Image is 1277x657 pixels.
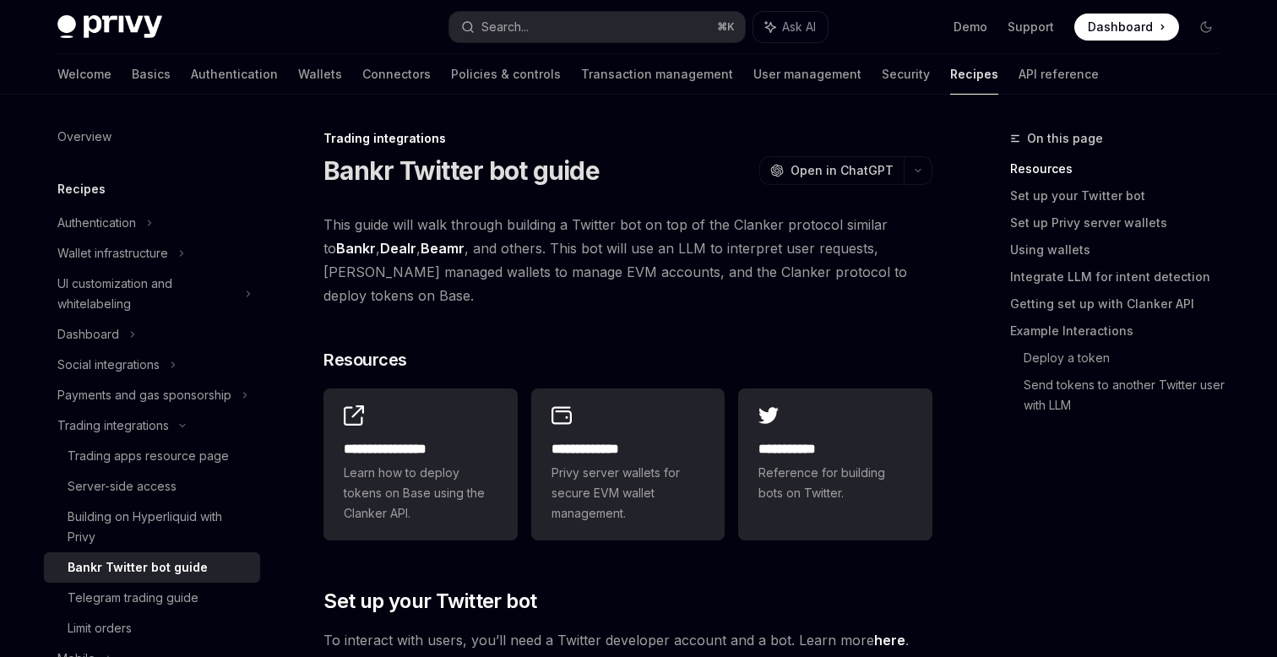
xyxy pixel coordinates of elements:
[57,179,106,199] h5: Recipes
[68,618,132,638] div: Limit orders
[1027,128,1103,149] span: On this page
[1010,290,1233,318] a: Getting set up with Clanker API
[68,446,229,466] div: Trading apps resource page
[298,54,342,95] a: Wallets
[44,613,260,643] a: Limit orders
[481,17,529,37] div: Search...
[323,155,600,186] h1: Bankr Twitter bot guide
[581,54,733,95] a: Transaction management
[1024,345,1233,372] a: Deploy a token
[57,385,231,405] div: Payments and gas sponsorship
[758,463,912,503] span: Reference for building bots on Twitter.
[1010,182,1233,209] a: Set up your Twitter bot
[759,156,904,185] button: Open in ChatGPT
[1088,19,1153,35] span: Dashboard
[68,476,177,497] div: Server-side access
[68,588,198,608] div: Telegram trading guide
[57,54,111,95] a: Welcome
[1010,263,1233,290] a: Integrate LLM for intent detection
[421,240,465,258] a: Beamr
[882,54,930,95] a: Security
[874,632,905,649] a: here
[323,130,932,147] div: Trading integrations
[1193,14,1220,41] button: Toggle dark mode
[1010,236,1233,263] a: Using wallets
[44,441,260,471] a: Trading apps resource page
[44,583,260,613] a: Telegram trading guide
[1074,14,1179,41] a: Dashboard
[717,20,735,34] span: ⌘ K
[336,240,376,258] a: Bankr
[449,12,745,42] button: Search...⌘K
[44,471,260,502] a: Server-side access
[753,54,861,95] a: User management
[1010,209,1233,236] a: Set up Privy server wallets
[44,552,260,583] a: Bankr Twitter bot guide
[57,15,162,39] img: dark logo
[1010,155,1233,182] a: Resources
[57,213,136,233] div: Authentication
[1024,372,1233,419] a: Send tokens to another Twitter user with LLM
[57,324,119,345] div: Dashboard
[380,240,416,258] a: Dealr
[323,348,407,372] span: Resources
[1019,54,1099,95] a: API reference
[753,12,828,42] button: Ask AI
[738,388,932,540] a: **** **** *Reference for building bots on Twitter.
[132,54,171,95] a: Basics
[44,502,260,552] a: Building on Hyperliquid with Privy
[323,588,536,615] span: Set up your Twitter bot
[323,388,518,540] a: **** **** **** *Learn how to deploy tokens on Base using the Clanker API.
[1008,19,1054,35] a: Support
[1010,318,1233,345] a: Example Interactions
[362,54,431,95] a: Connectors
[451,54,561,95] a: Policies & controls
[531,388,725,540] a: **** **** ***Privy server wallets for secure EVM wallet management.
[57,243,168,263] div: Wallet infrastructure
[57,274,235,314] div: UI customization and whitelabeling
[323,628,932,652] span: To interact with users, you’ll need a Twitter developer account and a bot. Learn more .
[950,54,998,95] a: Recipes
[344,463,497,524] span: Learn how to deploy tokens on Base using the Clanker API.
[191,54,278,95] a: Authentication
[552,463,705,524] span: Privy server wallets for secure EVM wallet management.
[782,19,816,35] span: Ask AI
[791,162,894,179] span: Open in ChatGPT
[57,415,169,436] div: Trading integrations
[323,213,932,307] span: This guide will walk through building a Twitter bot on top of the Clanker protocol similar to , ,...
[68,557,208,578] div: Bankr Twitter bot guide
[954,19,987,35] a: Demo
[68,507,250,547] div: Building on Hyperliquid with Privy
[57,355,160,375] div: Social integrations
[57,127,111,147] div: Overview
[44,122,260,152] a: Overview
